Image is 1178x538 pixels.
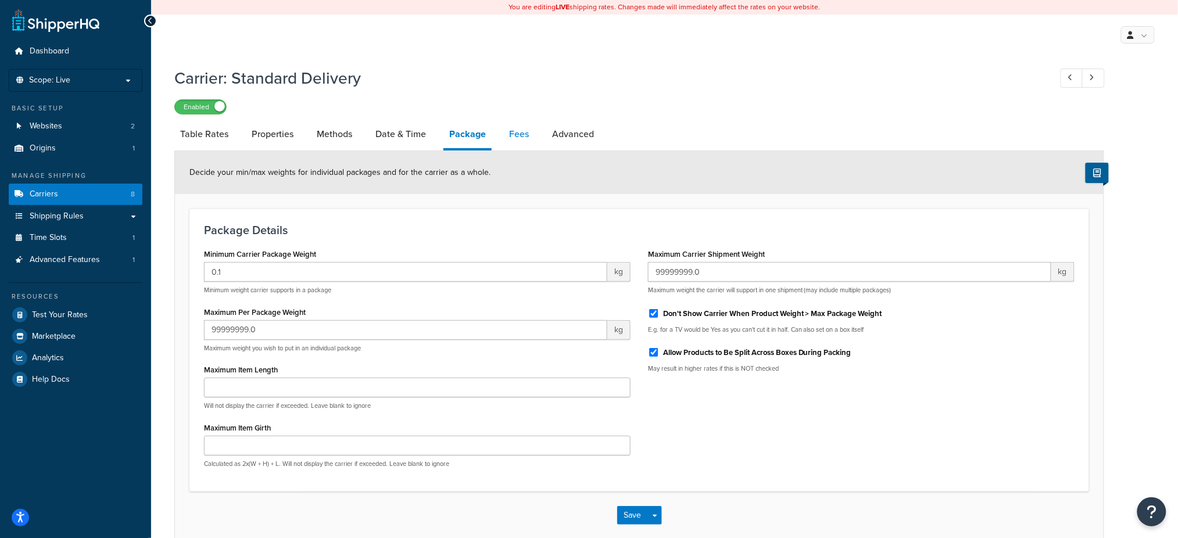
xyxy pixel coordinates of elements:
[9,227,142,249] a: Time Slots1
[246,120,299,148] a: Properties
[131,189,135,199] span: 8
[503,120,535,148] a: Fees
[1082,69,1105,88] a: Next Record
[1061,69,1083,88] a: Previous Record
[32,332,76,342] span: Marketplace
[30,46,69,56] span: Dashboard
[546,120,600,148] a: Advanced
[663,347,851,358] label: Allow Products to Be Split Across Boxes During Packing
[189,166,490,178] span: Decide your min/max weights for individual packages and for the carrier as a whole.
[30,144,56,153] span: Origins
[9,227,142,249] li: Time Slots
[174,67,1039,89] h1: Carrier: Standard Delivery
[648,364,1075,373] p: May result in higher rates if this is NOT checked
[204,250,316,259] label: Minimum Carrier Package Weight
[204,424,271,432] label: Maximum Item Girth
[174,120,234,148] a: Table Rates
[204,460,631,468] p: Calculated as 2x(W + H) + L. Will not display the carrier if exceeded. Leave blank to ignore
[175,100,226,114] label: Enabled
[204,344,631,353] p: Maximum weight you wish to put in an individual package
[648,250,765,259] label: Maximum Carrier Shipment Weight
[9,41,142,62] a: Dashboard
[311,120,358,148] a: Methods
[617,506,649,525] button: Save
[9,249,142,271] a: Advanced Features1
[9,116,142,137] li: Websites
[9,138,142,159] a: Origins1
[9,206,142,227] a: Shipping Rules
[32,310,88,320] span: Test Your Rates
[133,233,135,243] span: 1
[204,308,306,317] label: Maximum Per Package Weight
[131,121,135,131] span: 2
[1086,163,1109,183] button: Show Help Docs
[204,365,278,374] label: Maximum Item Length
[133,144,135,153] span: 1
[133,255,135,265] span: 1
[204,286,631,295] p: Minimum weight carrier supports in a package
[30,211,84,221] span: Shipping Rules
[9,184,142,205] a: Carriers8
[9,292,142,302] div: Resources
[9,116,142,137] a: Websites2
[9,249,142,271] li: Advanced Features
[1051,262,1075,282] span: kg
[32,353,64,363] span: Analytics
[370,120,432,148] a: Date & Time
[9,304,142,325] a: Test Your Rates
[30,233,67,243] span: Time Slots
[204,401,631,410] p: Will not display the carrier if exceeded. Leave blank to ignore
[556,2,570,12] b: LIVE
[30,255,100,265] span: Advanced Features
[9,347,142,368] a: Analytics
[9,103,142,113] div: Basic Setup
[648,286,1075,295] p: Maximum weight the carrier will support in one shipment (may include multiple packages)
[32,375,70,385] span: Help Docs
[9,138,142,159] li: Origins
[204,224,1075,236] h3: Package Details
[1137,497,1166,526] button: Open Resource Center
[9,171,142,181] div: Manage Shipping
[29,76,70,85] span: Scope: Live
[9,369,142,390] a: Help Docs
[9,184,142,205] li: Carriers
[9,326,142,347] a: Marketplace
[443,120,492,150] a: Package
[30,189,58,199] span: Carriers
[30,121,62,131] span: Websites
[663,309,882,319] label: Don't Show Carrier When Product Weight > Max Package Weight
[648,325,1075,334] p: E.g. for a TV would be Yes as you can't cut it in half. Can also set on a box itself
[607,262,631,282] span: kg
[607,320,631,340] span: kg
